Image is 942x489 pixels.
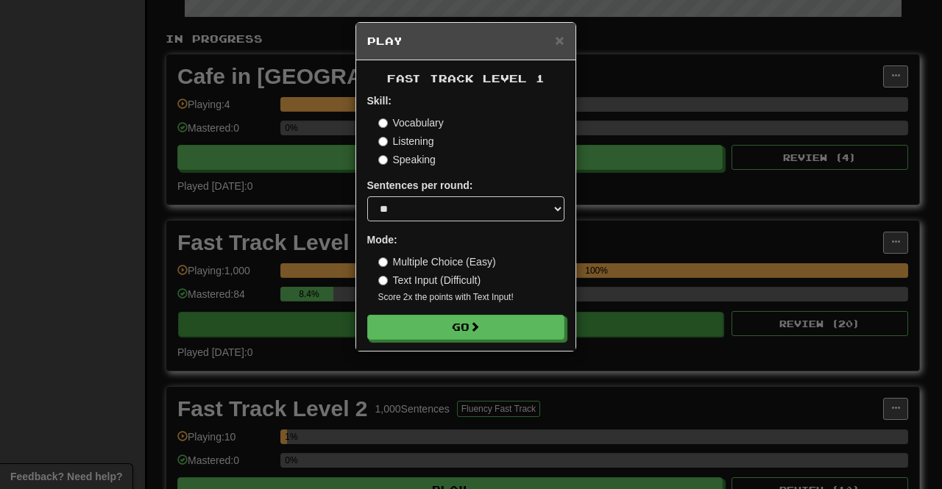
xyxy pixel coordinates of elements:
[367,95,392,107] strong: Skill:
[387,72,545,85] span: Fast Track Level 1
[367,234,397,246] strong: Mode:
[378,118,388,128] input: Vocabulary
[378,276,388,285] input: Text Input (Difficult)
[555,32,564,48] button: Close
[378,115,444,130] label: Vocabulary
[555,32,564,49] span: ×
[378,273,481,288] label: Text Input (Difficult)
[378,257,388,267] input: Multiple Choice (Easy)
[378,137,388,146] input: Listening
[367,315,564,340] button: Go
[378,254,496,269] label: Multiple Choice (Easy)
[378,152,436,167] label: Speaking
[378,134,434,149] label: Listening
[378,291,564,304] small: Score 2x the points with Text Input !
[378,155,388,165] input: Speaking
[367,34,564,49] h5: Play
[367,178,473,193] label: Sentences per round:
